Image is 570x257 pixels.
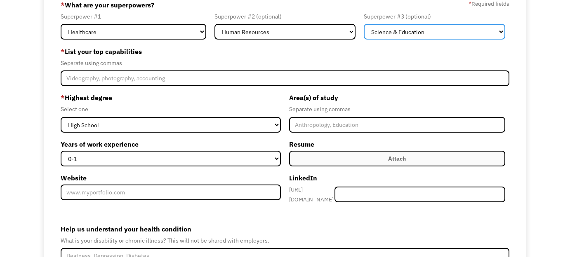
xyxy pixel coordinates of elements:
div: Superpower #3 (optional) [364,12,505,21]
label: Attach [289,151,505,166]
label: Area(s) of study [289,91,505,104]
label: Help us understand your health condition [61,222,509,236]
div: [URL][DOMAIN_NAME] [289,185,334,204]
label: Resume [289,138,505,151]
div: Superpower #1 [61,12,206,21]
label: Years of work experience [61,138,281,151]
div: Superpower #2 (optional) [214,12,356,21]
input: www.myportfolio.com [61,185,281,200]
div: Separate using commas [61,58,509,68]
input: Videography, photography, accounting [61,70,509,86]
div: Select one [61,104,281,114]
label: LinkedIn [289,171,505,185]
div: Attach [388,154,406,164]
label: List your top capabilities [61,45,509,58]
label: Website [61,171,281,185]
div: Separate using commas [289,104,505,114]
div: What is your disability or chronic illness? This will not be shared with employers. [61,236,509,245]
input: Anthropology, Education [289,117,505,133]
label: Highest degree [61,91,281,104]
